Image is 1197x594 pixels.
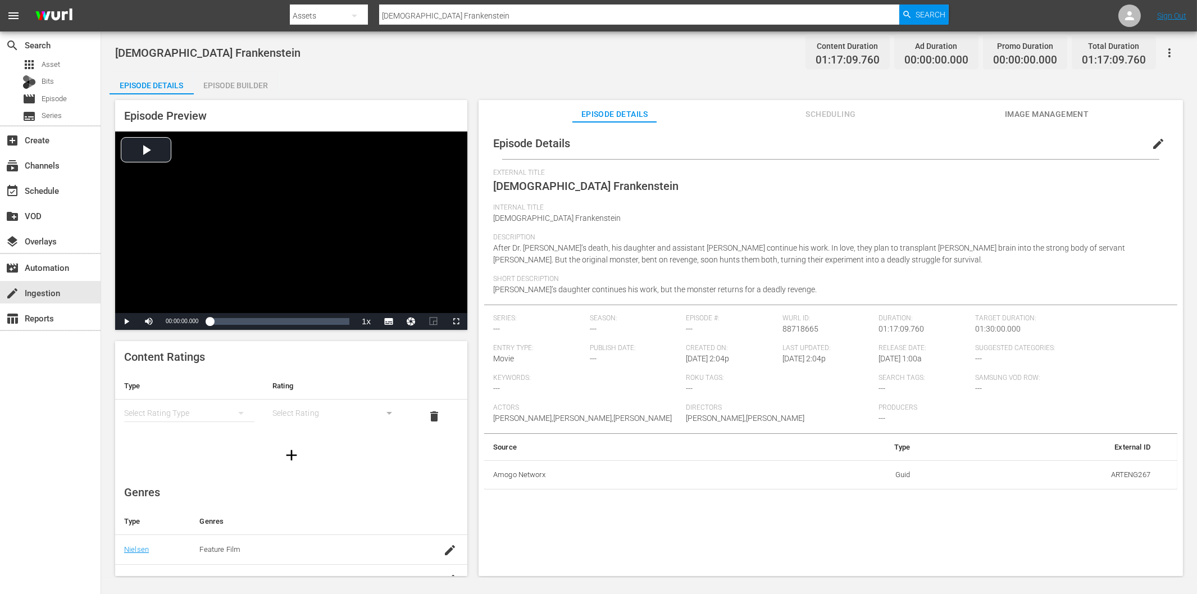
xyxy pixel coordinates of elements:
[422,313,445,330] button: Picture-in-Picture
[400,313,422,330] button: Jump To Time
[6,134,19,147] span: Create
[42,59,60,70] span: Asset
[493,314,584,323] span: Series:
[6,39,19,52] span: Search
[590,324,597,333] span: ---
[686,414,804,423] span: [PERSON_NAME],[PERSON_NAME]
[777,460,920,489] td: Guid
[899,4,949,25] button: Search
[166,318,198,324] span: 00:00:00.000
[493,233,1163,242] span: Description
[916,4,945,25] span: Search
[493,344,584,353] span: Entry Type:
[493,214,621,223] span: [DEMOGRAPHIC_DATA] Frankenstein
[493,275,1163,284] span: Short Description
[493,354,514,363] span: Movie
[879,354,922,363] span: [DATE] 1:00a
[1082,54,1146,67] span: 01:17:09.760
[427,410,441,423] span: delete
[6,312,19,325] span: table_chart
[115,313,138,330] button: Play
[190,508,430,535] th: Genres
[484,434,1177,490] table: simple table
[686,324,693,333] span: ---
[493,324,500,333] span: ---
[493,169,1163,178] span: External Title
[115,132,467,330] div: Video Player
[6,235,19,248] span: Overlays
[686,403,873,412] span: Directors
[975,314,1162,323] span: Target Duration:
[782,324,818,333] span: 88718665
[493,179,679,193] span: [DEMOGRAPHIC_DATA] Frankenstein
[124,486,160,499] span: Genres
[493,203,1163,212] span: Internal Title
[115,373,467,434] table: simple table
[484,434,777,461] th: Source
[27,3,81,29] img: ans4CAIJ8jUAAAAAAAAAAAAAAAAAAAAAAAAgQb4GAAAAAAAAAAAAAAAAAAAAAAAAJMjXAAAAAAAAAAAAAAAAAAAAAAAAgAT5G...
[263,373,412,400] th: Rating
[22,110,36,123] span: Series
[124,109,207,123] span: Episode Preview
[686,354,729,363] span: [DATE] 2:04p
[493,243,1125,264] span: After Dr. [PERSON_NAME]’s death, his daughter and assistant [PERSON_NAME] continue his work. In l...
[493,414,672,423] span: [PERSON_NAME],[PERSON_NAME],[PERSON_NAME]
[686,314,777,323] span: Episode #:
[993,54,1057,67] span: 00:00:00.000
[22,58,36,71] span: Asset
[7,9,20,22] span: menu
[22,92,36,106] span: Episode
[975,374,1066,383] span: Samsung VOD Row:
[904,38,968,54] div: Ad Duration
[686,384,693,393] span: ---
[124,575,140,583] a: Roku
[6,159,19,173] span: Channels
[904,54,968,67] span: 00:00:00.000
[782,314,873,323] span: Wurl ID:
[590,314,681,323] span: Season:
[355,313,377,330] button: Playback Rate
[975,344,1162,353] span: Suggested Categories:
[1157,11,1186,20] a: Sign Out
[115,508,190,535] th: Type
[590,344,681,353] span: Publish Date:
[493,374,680,383] span: Keywords:
[194,72,278,99] div: Episode Builder
[22,75,36,89] div: Bits
[879,344,970,353] span: Release Date:
[879,403,1066,412] span: Producers
[6,184,19,198] span: Schedule
[782,354,826,363] span: [DATE] 2:04p
[1145,130,1172,157] button: edit
[789,107,873,121] span: Scheduling
[879,314,970,323] span: Duration:
[115,373,263,400] th: Type
[421,403,448,430] button: delete
[975,324,1021,333] span: 01:30:00.000
[920,434,1159,461] th: External ID
[1005,107,1089,121] span: Image Management
[110,72,194,94] button: Episode Details
[115,46,301,60] span: [DEMOGRAPHIC_DATA] Frankenstein
[493,285,817,294] span: [PERSON_NAME]’s daughter continues his work, but the monster returns for a deadly revenge.
[686,374,873,383] span: Roku Tags:
[484,460,777,489] th: Amogo Networx
[816,54,880,67] span: 01:17:09.760
[6,287,19,300] span: Ingestion
[590,354,597,363] span: ---
[816,38,880,54] div: Content Duration
[879,374,970,383] span: Search Tags:
[124,350,205,364] span: Content Ratings
[879,414,886,423] span: ---
[124,545,149,554] a: Nielsen
[975,384,982,393] span: ---
[138,313,160,330] button: Mute
[782,344,873,353] span: Last Updated:
[210,318,349,325] div: Progress Bar
[493,384,500,393] span: ---
[572,107,657,121] span: Episode Details
[42,110,62,121] span: Series
[975,354,982,363] span: ---
[879,384,886,393] span: ---
[920,460,1159,489] td: ARTENG267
